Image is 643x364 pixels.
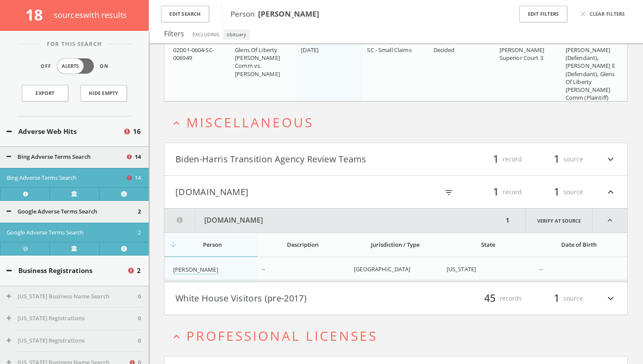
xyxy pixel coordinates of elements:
[7,336,138,345] button: [US_STATE] Registrations
[164,29,184,38] span: Filters
[49,242,99,255] a: Verify at source
[354,241,437,248] div: Jurisdiction / Type
[7,266,127,276] button: Business Registrations
[138,336,141,345] span: 0
[173,46,214,62] span: 02D01-0604-SC-006949
[80,85,127,101] button: Hide Empty
[500,46,545,62] span: [PERSON_NAME] Superior Court 3
[171,117,182,129] i: expand_less
[171,115,628,129] button: expand_lessMiscellaneous
[444,188,454,197] i: filter_list
[539,265,542,273] span: --
[164,209,503,232] button: [DOMAIN_NAME]
[550,290,563,306] span: 1
[367,46,411,54] span: SC - Small Claims
[169,240,178,249] i: arrow_downward
[7,207,138,216] button: Google Adverse Terms Search
[186,327,377,345] span: Professional Licenses
[231,9,319,19] span: Person
[138,314,141,323] span: 0
[133,126,141,136] span: 16
[605,185,616,199] i: expand_less
[138,228,141,237] span: 2
[469,152,522,167] div: record
[550,184,563,199] span: 1
[525,209,593,232] a: Verify at source
[480,290,500,306] span: 45
[605,152,616,167] i: expand_more
[173,266,218,275] a: [PERSON_NAME]
[175,152,396,167] button: Biden-Harris Transition Agency Review Teams
[7,153,126,161] button: Bing Adverse Terms Search
[503,209,512,232] div: 1
[262,265,265,273] span: --
[7,314,138,323] button: [US_STATE] Registrations
[186,113,314,131] span: Miscellaneous
[301,46,318,54] span: [DATE]
[489,151,503,167] span: 1
[7,292,138,301] button: [US_STATE] Business Name Search
[100,63,108,70] span: On
[447,265,476,273] span: [US_STATE]
[164,38,627,101] div: grid
[22,85,68,101] a: Export
[7,174,126,182] button: Bing Adverse Terms Search
[578,10,626,18] button: closeClear Filters
[566,46,615,101] span: [PERSON_NAME] (Defendant), [PERSON_NAME] E (Defendant), Glens Of Liberty [PERSON_NAME] Comm (Plai...
[161,6,209,23] button: Edit Search
[135,153,141,161] span: 14
[433,46,455,54] span: Decided
[40,40,108,49] span: For This Search
[138,207,141,216] span: 2
[135,174,141,182] span: 14
[590,10,625,18] span: Clear Filters
[593,209,627,232] i: expand_less
[175,185,396,199] button: [DOMAIN_NAME]
[49,187,99,200] a: Verify at source
[531,152,583,167] div: source
[164,257,627,282] div: grid
[7,126,123,136] button: Adverse Web Hits
[447,241,530,248] div: State
[469,185,522,199] div: record
[550,151,563,167] span: 1
[579,10,587,18] i: close
[54,10,127,20] span: source s with results
[531,185,583,199] div: source
[192,31,220,38] span: excluding
[41,63,51,70] span: Off
[138,292,141,301] span: 0
[489,184,503,199] span: 1
[258,9,319,19] b: [PERSON_NAME]
[519,6,567,23] button: Edit Filters
[223,29,250,40] span: obituary
[7,228,138,237] button: Google Adverse Terms Search
[235,46,280,78] span: Glens Of Liberty [PERSON_NAME] Comm vs. [PERSON_NAME]
[539,241,619,248] div: Date of Birth
[25,4,50,25] span: 18
[531,291,583,306] div: source
[354,265,410,273] span: [GEOGRAPHIC_DATA]
[605,291,616,306] i: expand_more
[171,331,182,343] i: expand_less
[137,266,141,276] span: 2
[469,291,522,306] div: records
[171,329,628,343] button: expand_lessProfessional Licenses
[262,241,345,248] div: Description
[175,291,396,306] button: White House Visitors (pre-2017)
[173,241,252,248] div: Person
